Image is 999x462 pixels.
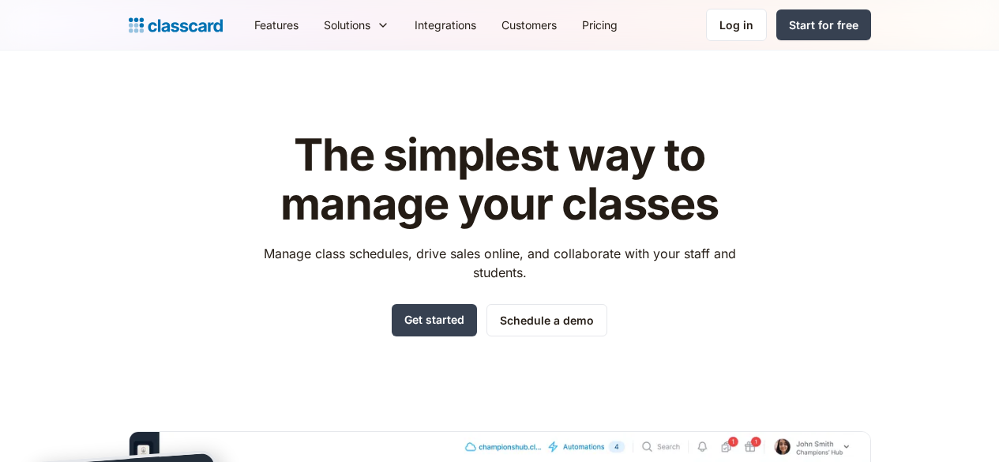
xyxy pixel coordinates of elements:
[489,7,569,43] a: Customers
[311,7,402,43] div: Solutions
[249,244,750,282] p: Manage class schedules, drive sales online, and collaborate with your staff and students.
[569,7,630,43] a: Pricing
[129,14,223,36] a: home
[392,304,477,336] a: Get started
[402,7,489,43] a: Integrations
[324,17,370,33] div: Solutions
[706,9,767,41] a: Log in
[249,131,750,228] h1: The simplest way to manage your classes
[789,17,858,33] div: Start for free
[242,7,311,43] a: Features
[776,9,871,40] a: Start for free
[719,17,753,33] div: Log in
[486,304,607,336] a: Schedule a demo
